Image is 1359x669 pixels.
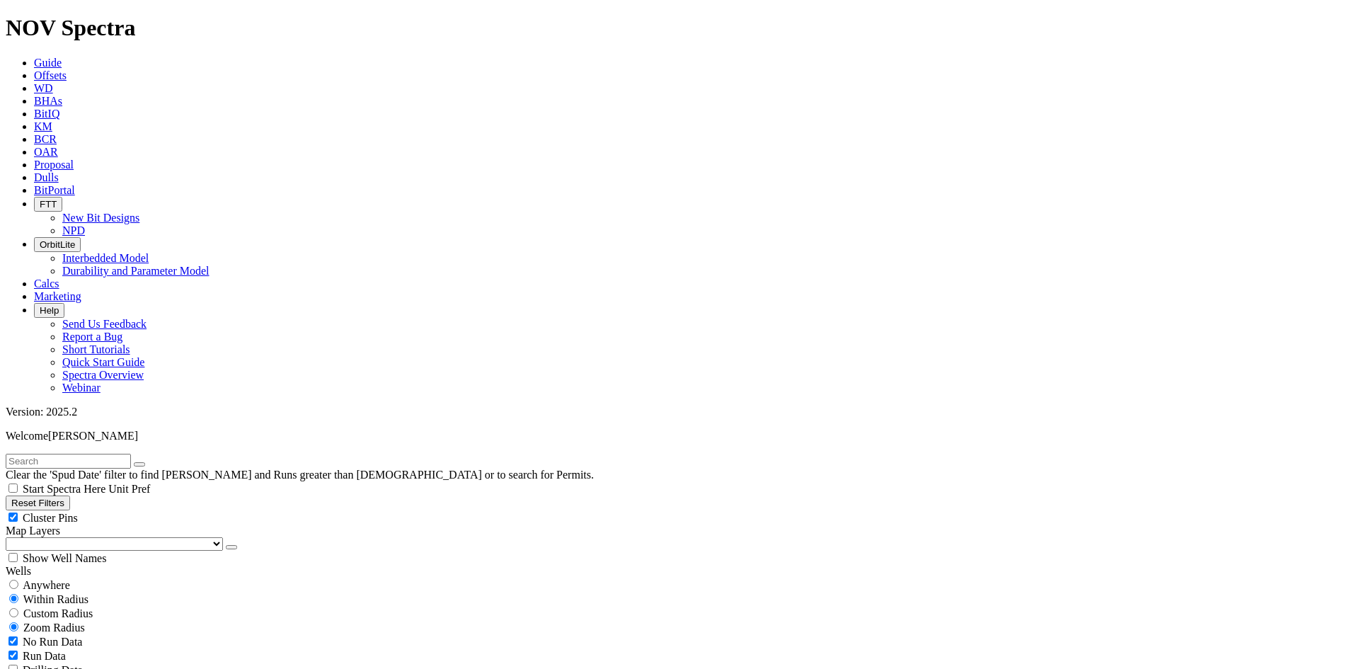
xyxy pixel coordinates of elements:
[23,512,78,524] span: Cluster Pins
[8,484,18,493] input: Start Spectra Here
[6,496,70,510] button: Reset Filters
[62,382,101,394] a: Webinar
[34,159,74,171] a: Proposal
[34,57,62,69] a: Guide
[62,212,139,224] a: New Bit Designs
[34,146,58,158] a: OAR
[40,305,59,316] span: Help
[40,239,75,250] span: OrbitLite
[23,607,93,619] span: Custom Radius
[6,430,1353,442] p: Welcome
[34,108,59,120] a: BitIQ
[23,579,70,591] span: Anywhere
[34,184,75,196] a: BitPortal
[62,343,130,355] a: Short Tutorials
[34,290,81,302] a: Marketing
[23,593,88,605] span: Within Radius
[6,15,1353,41] h1: NOV Spectra
[34,171,59,183] a: Dulls
[6,454,131,469] input: Search
[34,237,81,252] button: OrbitLite
[62,252,149,264] a: Interbedded Model
[34,278,59,290] a: Calcs
[62,369,144,381] a: Spectra Overview
[6,565,1353,578] div: Wells
[34,120,52,132] a: KM
[62,331,122,343] a: Report a Bug
[108,483,150,495] span: Unit Pref
[23,636,82,648] span: No Run Data
[34,197,62,212] button: FTT
[34,95,62,107] a: BHAs
[23,552,106,564] span: Show Well Names
[62,265,210,277] a: Durability and Parameter Model
[62,356,144,368] a: Quick Start Guide
[23,650,66,662] span: Run Data
[34,82,53,94] a: WD
[40,199,57,210] span: FTT
[23,483,105,495] span: Start Spectra Here
[6,469,594,481] span: Clear the 'Spud Date' filter to find [PERSON_NAME] and Runs greater than [DEMOGRAPHIC_DATA] or to...
[34,133,57,145] a: BCR
[6,406,1353,418] div: Version: 2025.2
[34,303,64,318] button: Help
[34,69,67,81] a: Offsets
[48,430,138,442] span: [PERSON_NAME]
[23,622,85,634] span: Zoom Radius
[6,525,60,537] span: Map Layers
[62,318,147,330] a: Send Us Feedback
[62,224,85,236] a: NPD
